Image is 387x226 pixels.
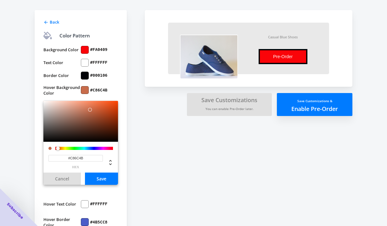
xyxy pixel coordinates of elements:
button: Save Customizations &Enable Pre-Order [277,93,352,116]
div: Casual Blue Shoes [268,35,298,39]
span: hex [48,165,103,169]
img: vzX7clC.png [180,35,238,79]
span: Subscribe [6,201,25,220]
label: #000106 [90,73,108,78]
label: #4B5CC8 [90,219,108,225]
button: Cancel [43,173,81,185]
label: Hover Background Color [43,85,81,96]
label: Border Color [43,72,81,80]
button: Save CustomizationsYou can enable Pre-Order later. [187,93,272,116]
label: #FFFFFF [90,60,108,65]
small: Save Customizations & [297,99,332,103]
button: Pre-Order [259,49,307,64]
label: #C86C4B [90,87,108,93]
label: Text Color [43,59,81,67]
small: You can enable Pre-Order later. [205,107,254,111]
span: Back [50,19,59,25]
div: Color Pattern [59,32,90,39]
label: #FA0409 [90,47,108,52]
label: #FFFFFF [90,201,108,207]
label: Hover Text Color [43,200,81,208]
button: Save [85,173,118,185]
label: Background Color [43,46,81,54]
